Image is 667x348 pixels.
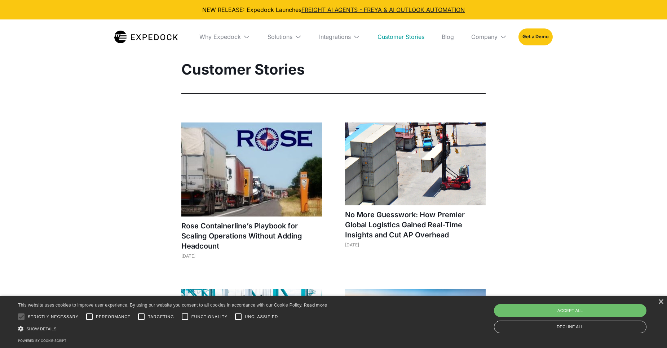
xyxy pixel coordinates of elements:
[18,303,302,308] span: This website uses cookies to improve user experience. By using our website you consent to all coo...
[181,122,322,266] a: Rose Containerline’s Playbook for Scaling Operations Without Adding Headcount[DATE]
[181,221,322,251] h1: Rose Containerline’s Playbook for Scaling Operations Without Adding Headcount
[319,33,351,40] div: Integrations
[28,314,79,320] span: Strictly necessary
[268,33,292,40] div: Solutions
[658,299,663,305] div: Close
[245,314,278,320] span: Unclassified
[304,302,327,308] a: Read more
[26,327,57,331] span: Show details
[345,242,486,247] div: [DATE]
[191,314,228,320] span: Functionality
[345,122,486,255] a: No More Guesswork: How Premier Global Logistics Gained Real-Time Insights and Cut AP Overhead[DATE]
[262,19,308,54] div: Solutions
[313,19,366,54] div: Integrations
[465,19,513,54] div: Company
[345,210,486,240] h1: No More Guesswork: How Premier Global Logistics Gained Real-Time Insights and Cut AP Overhead
[301,6,465,13] a: FREIGHT AI AGENTS - FREYA & AI OUTLOOK AUTOMATION
[148,314,174,320] span: Targeting
[199,33,241,40] div: Why Expedock
[436,19,460,54] a: Blog
[18,325,327,333] div: Show details
[494,304,647,317] div: Accept all
[96,314,131,320] span: Performance
[494,321,647,333] div: Decline all
[6,6,661,14] div: NEW RELEASE: Expedock Launches
[194,19,256,54] div: Why Expedock
[181,61,486,79] h1: Customer Stories
[181,253,322,259] div: [DATE]
[631,313,667,348] iframe: Chat Widget
[518,28,553,45] a: Get a Demo
[471,33,498,40] div: Company
[372,19,430,54] a: Customer Stories
[18,339,66,343] a: Powered by cookie-script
